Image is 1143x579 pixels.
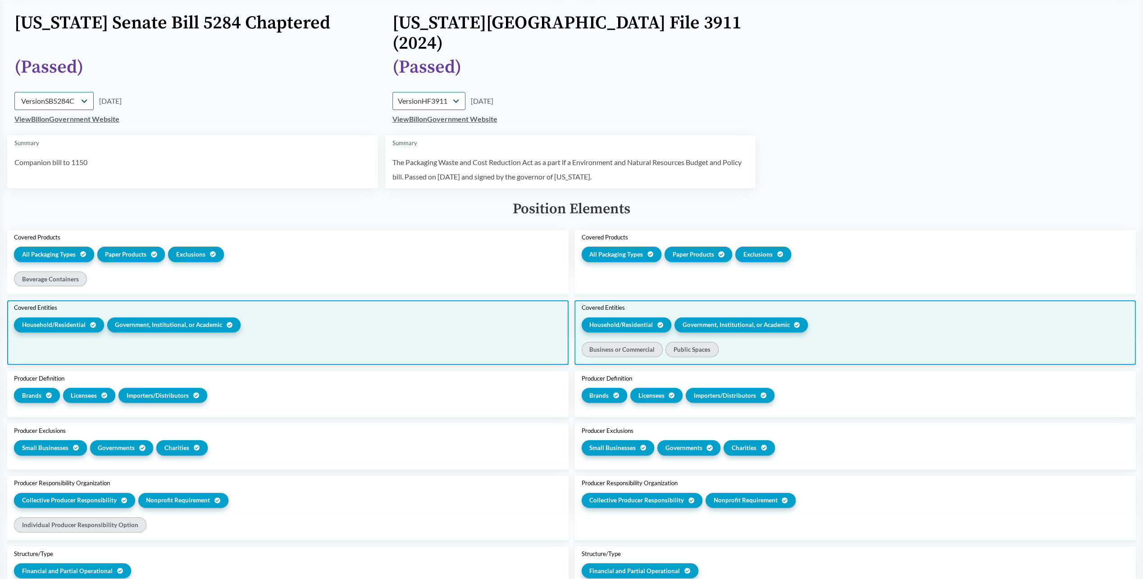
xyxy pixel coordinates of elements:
div: Beverage Containers [14,271,87,286]
span: Household/​Residential [589,320,653,329]
div: Producer Definition [582,375,1129,382]
div: Business or Commercial [582,342,663,357]
span: Government, Institutional, or Academic [115,320,222,329]
div: Producer Definition [14,375,561,382]
span: Nonprofit Requirement [713,496,777,505]
span: Brands [22,391,41,400]
p: Companion bill to 1150 [14,155,371,170]
span: Licensees [71,391,97,400]
span: Small Businesses [22,443,68,452]
span: Collective Producer Responsibility [22,496,117,505]
div: Structure/Type [582,550,1129,557]
span: All Packaging Types [22,250,76,259]
span: Importers/​Distributors [127,391,189,400]
div: Covered Entities [582,304,1129,311]
button: Producer ExclusionsSmall BusinessesGovernmentsCharitiesProducer ExclusionsSmall BusinessesGovernm... [7,423,1136,469]
a: ViewBillonGovernment Website [14,115,119,123]
span: Governments [98,443,135,452]
label: [DATE] [471,96,493,106]
button: Covered EntitiesHousehold/​ResidentialGovernment, Institutional, or AcademicCovered EntitiesHouse... [7,300,1136,365]
label: [DATE] [99,96,122,106]
span: Exclusions [743,250,773,259]
div: Producer Exclusions [14,427,561,434]
span: Small Businesses [589,443,636,452]
span: Licensees [638,391,664,400]
div: Covered Products [582,234,1129,241]
div: Covered Entities [14,304,561,311]
a: [US_STATE] Senate Bill 5284 Chaptered [14,12,330,34]
a: ViewBillonGovernment Website [392,115,497,123]
span: Charities [732,443,756,452]
span: Nonprofit Requirement [146,496,210,505]
div: Position Elements [7,201,1136,217]
div: Structure/Type [14,550,561,557]
span: Government, Institutional, or Academic [682,320,789,329]
span: Paper Products [672,250,714,259]
div: Producer Exclusions [582,427,1129,434]
div: Summary [392,139,749,148]
button: Covered ProductsAll Packaging TypesPaper ProductsExclusionsCovered ProductsAll Packaging TypesPap... [7,230,1136,294]
span: All Packaging Types [589,250,643,259]
div: ( Passed ) [14,57,371,78]
div: Covered Products [14,234,561,241]
div: Public Spaces [665,342,718,357]
span: Collective Producer Responsibility [589,496,684,505]
div: Producer Responsibility Organization [582,479,1129,487]
span: Financial and Partial Operational [589,566,680,575]
div: Summary [14,139,371,148]
button: Producer Responsibility OrganizationCollective Producer ResponsibilityNonprofit RequirementProduc... [7,476,1136,540]
p: The Packaging Waste and Cost Reduction Act as a part if a Environment and Natural Resources Budge... [392,155,749,184]
span: Financial and Partial Operational [22,566,113,575]
a: [US_STATE][GEOGRAPHIC_DATA] File 3911 (2024) [392,12,742,55]
span: Importers/​Distributors [694,391,756,400]
span: Household/​Residential [22,320,86,329]
span: Governments [665,443,702,452]
span: Exclusions [176,250,205,259]
div: Producer Responsibility Organization [14,479,561,487]
button: Producer DefinitionBrandsLicenseesImporters/​DistributorsProducer DefinitionBrandsLicenseesImport... [7,371,1136,417]
span: Charities [164,443,189,452]
span: Brands [589,391,609,400]
div: ( Passed ) [392,57,749,78]
span: Paper Products [105,250,146,259]
div: Individual Producer Responsibility Option [14,517,146,532]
